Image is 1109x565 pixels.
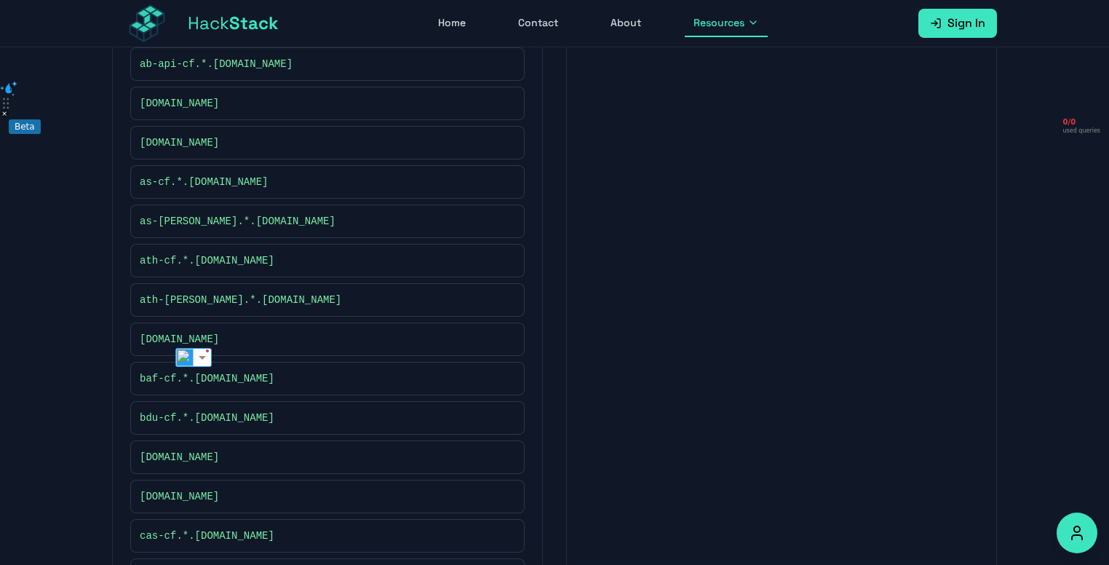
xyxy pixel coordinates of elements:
a: Contact [509,9,567,37]
span: [DOMAIN_NAME] [140,332,219,347]
span: used queries [1063,127,1100,135]
a: About [602,9,650,37]
span: ath-[PERSON_NAME].*.[DOMAIN_NAME] [140,293,341,307]
span: Sign In [947,15,985,32]
span: 0 / 0 [1063,118,1100,127]
span: as-[PERSON_NAME].*.[DOMAIN_NAME] [140,214,335,229]
span: cas-cf.*.[DOMAIN_NAME] [140,529,274,543]
span: [DOMAIN_NAME] [140,450,219,465]
span: [DOMAIN_NAME] [140,489,219,504]
a: Sign In [918,9,997,38]
span: [DOMAIN_NAME] [140,96,219,111]
span: Resources [693,15,744,30]
span: ab-api-cf.*.[DOMAIN_NAME] [140,57,293,71]
div: Beta [9,119,41,134]
button: Accessibility Options [1057,513,1097,553]
span: ath-cf.*.[DOMAIN_NAME] [140,253,274,268]
span: [DOMAIN_NAME] [140,135,219,150]
span: bdu-cf.*.[DOMAIN_NAME] [140,411,274,425]
a: Home [429,9,474,37]
span: as-cf.*.[DOMAIN_NAME] [140,175,268,189]
span: baf-cf.*.[DOMAIN_NAME] [140,371,274,386]
span: Hack [188,12,279,35]
span: Stack [229,12,279,34]
button: Resources [685,9,768,37]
